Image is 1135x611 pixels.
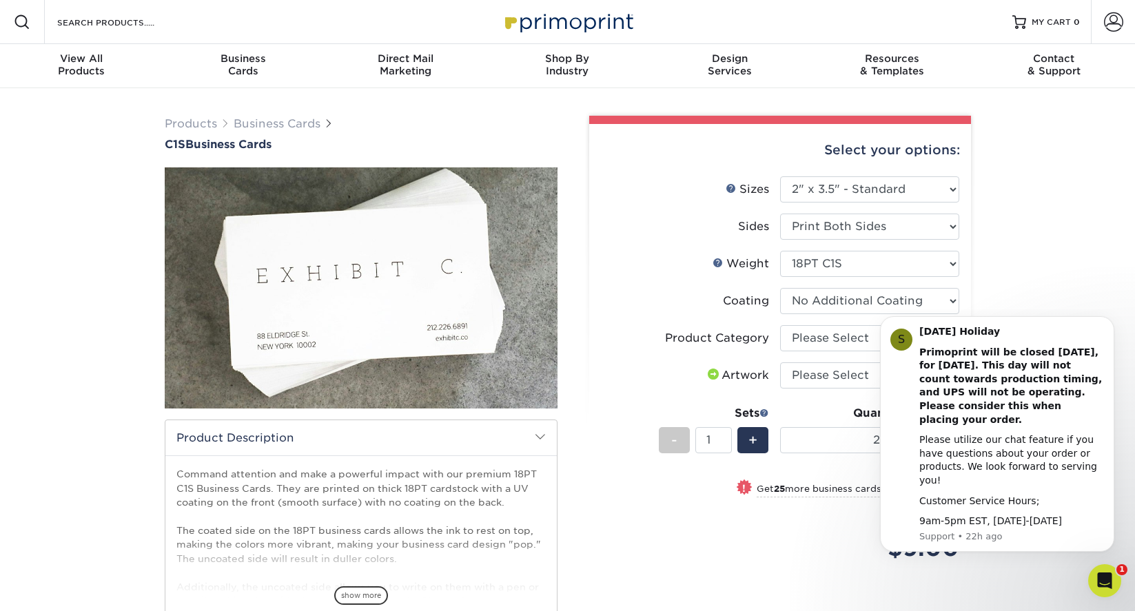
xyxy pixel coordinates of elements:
span: show more [334,586,388,605]
small: Get more business cards per set for [757,484,959,497]
a: Resources& Templates [810,44,972,88]
div: Services [648,52,810,77]
span: Contact [973,52,1135,65]
img: Primoprint [499,7,637,37]
a: C1SBusiness Cards [165,138,558,151]
div: Product Category [665,330,769,346]
div: Sizes [726,181,769,198]
span: Direct Mail [325,52,487,65]
h1: Business Cards [165,138,558,151]
div: Sides [738,218,769,235]
div: Select your options: [600,124,960,176]
div: $9.00 [790,532,959,565]
strong: 25 [774,484,785,494]
a: Business Cards [234,117,320,130]
span: Shop By [487,52,648,65]
iframe: Intercom notifications message [859,309,1135,574]
iframe: Google Customer Reviews [1021,574,1135,611]
span: - [671,430,677,451]
iframe: Intercom live chat [1088,564,1121,597]
span: C1S [165,138,185,151]
a: DesignServices [648,44,810,88]
a: Products [165,117,217,130]
img: C1S 01 [165,92,558,484]
div: Sets [659,405,769,422]
div: & Templates [810,52,972,77]
div: Artwork [705,367,769,384]
a: BusinessCards [162,44,324,88]
a: Contact& Support [973,44,1135,88]
div: Coating [723,293,769,309]
div: Cards [162,52,324,77]
a: Shop ByIndustry [487,44,648,88]
input: SEARCH PRODUCTS..... [56,14,190,30]
span: Design [648,52,810,65]
h2: Product Description [165,420,557,455]
span: Resources [810,52,972,65]
span: + [748,430,757,451]
span: MY CART [1032,17,1071,28]
div: & Support [973,52,1135,77]
div: Weight [713,256,769,272]
span: Business [162,52,324,65]
span: 1 [1116,564,1127,575]
span: 0 [1074,17,1080,27]
span: ! [742,481,746,495]
div: Industry [487,52,648,77]
div: Marketing [325,52,487,77]
a: Direct MailMarketing [325,44,487,88]
div: Quantity per Set [780,405,959,422]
